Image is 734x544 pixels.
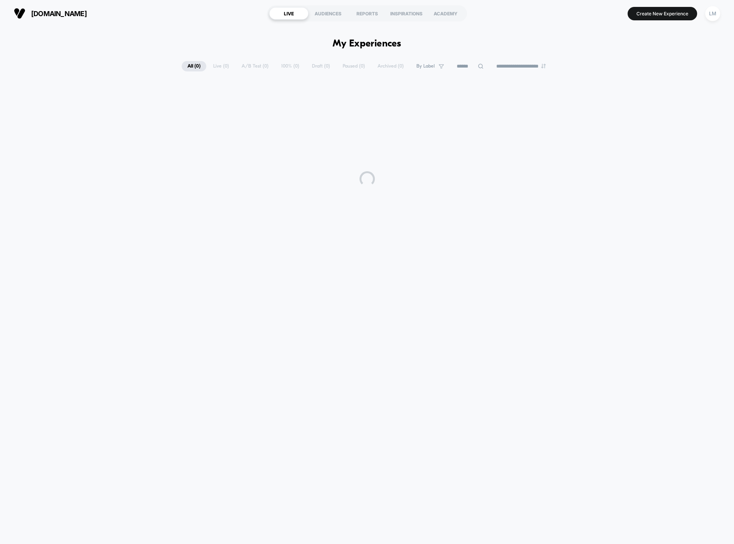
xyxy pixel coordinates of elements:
button: LM [703,6,722,21]
span: All ( 0 ) [182,61,206,71]
img: Visually logo [14,8,25,19]
div: LIVE [269,7,308,20]
div: INSPIRATIONS [387,7,426,20]
button: Create New Experience [628,7,697,20]
div: REPORTS [348,7,387,20]
button: [DOMAIN_NAME] [12,7,89,20]
div: AUDIENCES [308,7,348,20]
h1: My Experiences [333,38,401,50]
div: LM [705,6,720,21]
span: By Label [416,63,435,69]
span: [DOMAIN_NAME] [31,10,87,18]
img: end [541,64,546,68]
div: ACADEMY [426,7,465,20]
